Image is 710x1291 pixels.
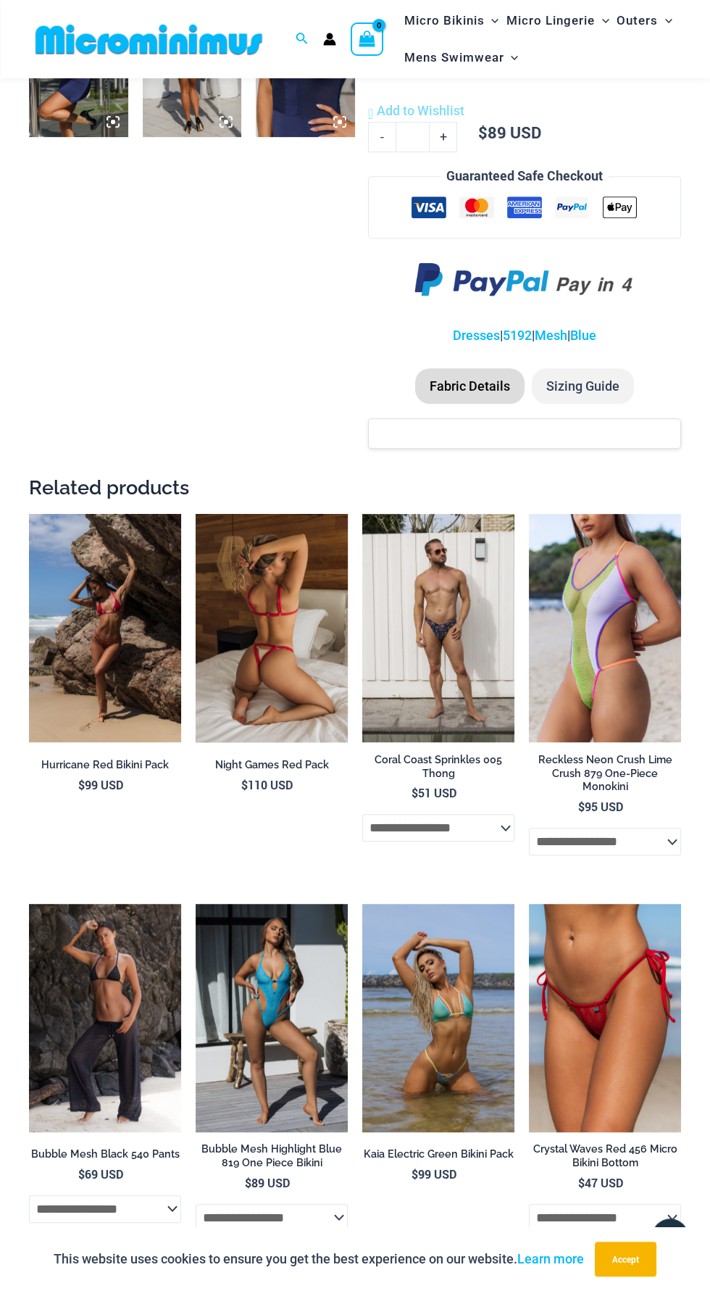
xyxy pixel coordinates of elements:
[362,514,514,742] a: Coral Coast Sprinkles 005 Thong 06Coral Coast Sprinkles 005 Thong 08Coral Coast Sprinkles 005 Tho...
[529,753,681,799] a: Reckless Neon Crush Lime Crush 879 One-Piece Monokini
[578,1175,585,1190] span: $
[504,39,518,76] span: Menu Toggle
[529,514,681,742] a: Reckless Neon Crush Lime Crush 879 One Piece 09Reckless Neon Crush Lime Crush 879 One Piece 10Rec...
[506,2,595,39] span: Micro Lingerie
[245,1175,290,1190] bdi: 89 USD
[595,1242,656,1277] button: Accept
[529,514,681,742] img: Reckless Neon Crush Lime Crush 879 One Piece 09
[78,777,123,792] bdi: 99 USD
[658,2,672,39] span: Menu Toggle
[412,1166,418,1182] span: $
[245,1175,251,1190] span: $
[368,100,464,122] a: Add to Wishlist
[535,328,567,343] a: Mesh
[529,904,681,1132] a: Crystal Waves 456 Bottom 02Crystal Waves 456 Bottom 01Crystal Waves 456 Bottom 01
[29,758,181,772] h2: Hurricane Red Bikini Pack
[503,2,613,39] a: Micro LingerieMenu ToggleMenu Toggle
[78,1166,123,1182] bdi: 69 USD
[412,785,418,800] span: $
[196,904,348,1132] a: Bubble Mesh Highlight Blue 819 One Piece 01Bubble Mesh Highlight Blue 819 One Piece 03Bubble Mesh...
[362,514,514,742] img: Coral Coast Sprinkles 005 Thong 06
[430,122,457,152] a: +
[29,904,181,1132] img: Bubble Mesh Black 540 Pants 01
[241,777,293,792] bdi: 110 USD
[377,103,464,118] span: Add to Wishlist
[412,1166,456,1182] bdi: 99 USD
[404,39,504,76] span: Mens Swimwear
[613,2,676,39] a: OutersMenu ToggleMenu Toggle
[517,1251,584,1266] a: Learn more
[196,1142,348,1175] a: Bubble Mesh Highlight Blue 819 One Piece Bikini
[617,2,658,39] span: Outers
[578,799,623,814] bdi: 95 USD
[29,758,181,777] a: Hurricane Red Bikini Pack
[29,1147,181,1166] a: Bubble Mesh Black 540 Pants
[196,514,348,742] img: Night Games Red 1133 Bralette 6133 Thong 06
[196,758,348,772] h2: Night Games Red Pack
[362,904,514,1132] img: Kaia Electric Green 305 Top 445 Thong 04
[412,785,456,800] bdi: 51 USD
[529,904,681,1132] img: Crystal Waves 456 Bottom 02
[78,1166,85,1182] span: $
[453,328,500,343] a: Dresses
[196,1142,348,1169] h2: Bubble Mesh Highlight Blue 819 One Piece Bikini
[529,753,681,794] h2: Reckless Neon Crush Lime Crush 879 One-Piece Monokini
[503,328,532,343] a: 5192
[440,165,609,187] legend: Guaranteed Safe Checkout
[578,799,585,814] span: $
[196,758,348,777] a: Night Games Red Pack
[29,1147,181,1161] h2: Bubble Mesh Black 540 Pants
[400,2,502,39] a: Micro BikinisMenu ToggleMenu Toggle
[529,1142,681,1169] h2: Crystal Waves Red 456 Micro Bikini Bottom
[362,1147,514,1166] a: Kaia Electric Green Bikini Pack
[529,1142,681,1175] a: Crystal Waves Red 456 Micro Bikini Bottom
[415,368,525,404] li: Fabric Details
[578,1175,623,1190] bdi: 47 USD
[29,475,681,500] h2: Related products
[362,904,514,1132] a: Kaia Electric Green 305 Top 445 Thong 04Kaia Electric Green 305 Top 445 Thong 05Kaia Electric Gre...
[29,514,181,742] a: Hurricane Red 3277 Tri Top 4277 Thong Bottom 05Hurricane Red 3277 Tri Top 4277 Thong Bottom 06Hur...
[478,122,488,143] span: $
[30,23,268,56] img: MM SHOP LOGO FLAT
[368,325,681,346] p: | | |
[484,2,498,39] span: Menu Toggle
[54,1248,584,1270] p: This website uses cookies to ensure you get the best experience on our website.
[362,1147,514,1161] h2: Kaia Electric Green Bikini Pack
[396,122,430,152] input: Product quantity
[400,39,522,76] a: Mens SwimwearMenu ToggleMenu Toggle
[196,514,348,742] a: Night Games Red 1133 Bralette 6133 Thong 04Night Games Red 1133 Bralette 6133 Thong 06Night Games...
[478,122,541,143] bdi: 89 USD
[78,777,85,792] span: $
[368,122,396,152] a: -
[323,33,336,46] a: Account icon link
[29,904,181,1132] a: Bubble Mesh Black 540 Pants 01Bubble Mesh Black 540 Pants 03Bubble Mesh Black 540 Pants 03
[196,904,348,1132] img: Bubble Mesh Highlight Blue 819 One Piece 01
[362,753,514,780] h2: Coral Coast Sprinkles 005 Thong
[595,2,609,39] span: Menu Toggle
[296,30,309,49] a: Search icon link
[532,368,634,404] li: Sizing Guide
[241,777,248,792] span: $
[404,2,484,39] span: Micro Bikinis
[570,328,596,343] a: Blue
[362,753,514,786] a: Coral Coast Sprinkles 005 Thong
[29,514,181,742] img: Hurricane Red 3277 Tri Top 4277 Thong Bottom 05
[351,22,384,56] a: View Shopping Cart, empty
